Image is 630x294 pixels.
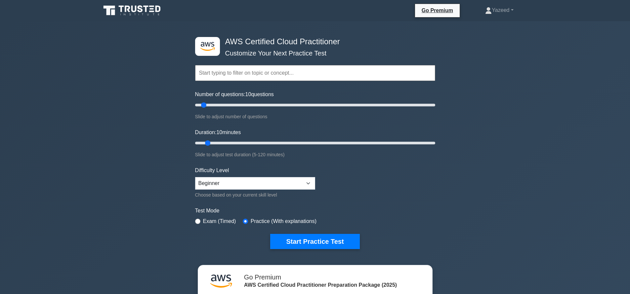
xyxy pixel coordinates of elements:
[195,166,229,174] label: Difficulty Level
[245,92,251,97] span: 10
[203,217,236,225] label: Exam (Timed)
[270,234,359,249] button: Start Practice Test
[195,129,241,136] label: Duration: minutes
[195,191,315,199] div: Choose based on your current skill level
[223,37,403,47] h4: AWS Certified Cloud Practitioner
[195,151,435,159] div: Slide to adjust test duration (5-120 minutes)
[195,113,435,121] div: Slide to adjust number of questions
[216,129,222,135] span: 10
[195,91,274,98] label: Number of questions: questions
[251,217,316,225] label: Practice (With explanations)
[195,65,435,81] input: Start typing to filter on topic or concept...
[469,4,529,17] a: Yazeed
[195,207,435,215] label: Test Mode
[418,6,457,15] a: Go Premium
